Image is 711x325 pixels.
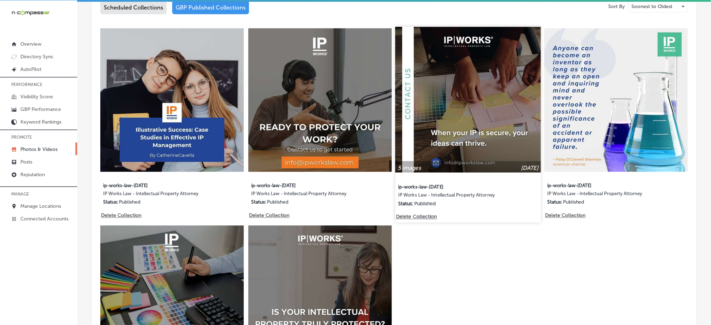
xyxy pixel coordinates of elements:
img: Collection thumbnail [248,28,392,172]
label: IP Works Law - Intellectual Property Attorney [547,191,654,199]
label: IP Works Law - Intellectual Property Attorney [251,191,358,199]
div: Soonest to Oldest [629,1,687,12]
p: Status: [398,201,414,207]
p: [DATE] [521,165,538,172]
p: Published [119,199,140,205]
p: Published [414,201,436,207]
img: Collection thumbnail [100,28,244,172]
p: AutoPilot [20,66,41,72]
p: 5 images [398,165,421,172]
label: IP Works Law - Intellectual Property Attorney [103,191,210,199]
p: Status: [547,199,562,205]
p: Directory Sync [20,54,54,60]
p: GBP Performance [20,106,61,112]
p: Connected Accounts [20,216,68,222]
p: Overview [20,41,41,47]
p: Posts [20,159,32,165]
p: Sort By [609,4,625,9]
img: Collection thumbnail [395,27,541,173]
label: ip-works-law-[DATE] [398,180,507,193]
p: Status: [251,199,266,205]
p: Soonest to Oldest [632,3,673,10]
div: GBP Published Collections [172,1,249,14]
p: Published [563,199,584,205]
p: Manage Locations [20,203,61,209]
p: Visibility Score [20,94,53,100]
div: Scheduled Collections [100,1,167,14]
p: Keyword Rankings [20,119,61,125]
p: Published [267,199,288,205]
p: Delete Collection [249,213,289,219]
p: Delete Collection [396,214,436,220]
label: ip-works-law-[DATE] [547,179,654,191]
p: Delete Collection [101,213,141,219]
p: Status: [103,199,118,205]
p: Reputation [20,172,45,178]
img: 660ab0bf-5cc7-4cb8-ba1c-48b5ae0f18e60NCTV_CLogo_TV_Black_-500x88.png [11,9,50,16]
p: Photos & Videos [20,146,58,152]
img: Collection thumbnail [544,28,688,172]
label: ip-works-law-[DATE] [103,179,210,191]
label: IP Works Law - Intellectual Property Attorney [398,192,507,200]
p: Delete Collection [545,213,585,219]
label: ip-works-law-[DATE] [251,179,358,191]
